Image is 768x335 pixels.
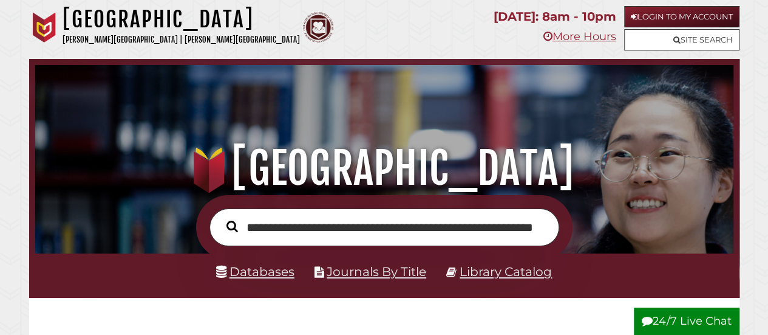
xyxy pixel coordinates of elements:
i: Search [226,220,238,232]
img: Calvin University [29,12,59,43]
a: Library Catalog [460,264,552,279]
button: Search [220,218,244,235]
a: Journals By Title [327,264,426,279]
p: [PERSON_NAME][GEOGRAPHIC_DATA] | [PERSON_NAME][GEOGRAPHIC_DATA] [63,33,300,47]
h1: [GEOGRAPHIC_DATA] [46,142,721,195]
a: More Hours [543,30,616,43]
a: Site Search [624,29,739,50]
p: [DATE]: 8am - 10pm [494,6,616,27]
a: Databases [216,264,294,279]
a: Login to My Account [624,6,739,27]
img: Calvin Theological Seminary [303,12,333,43]
h1: [GEOGRAPHIC_DATA] [63,6,300,33]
